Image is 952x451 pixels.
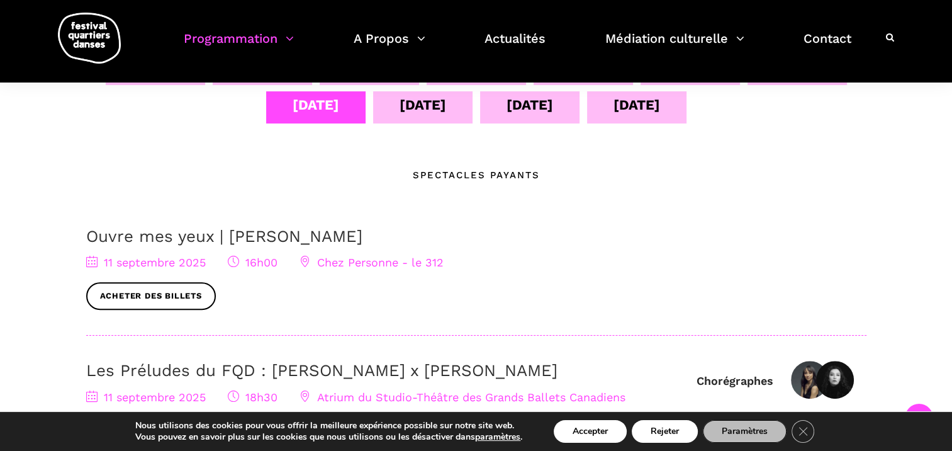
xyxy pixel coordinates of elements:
[475,431,520,443] button: paramètres
[135,431,522,443] p: Vous pouvez en savoir plus sur les cookies que nous utilisons ou les désactiver dans .
[228,256,277,269] span: 16h00
[86,361,557,380] a: Les Préludes du FQD : [PERSON_NAME] x [PERSON_NAME]
[228,391,277,404] span: 18h30
[400,94,446,116] div: [DATE]
[86,391,206,404] span: 11 septembre 2025
[413,168,540,183] div: Spectacles Payants
[804,28,851,65] a: Contact
[605,28,744,65] a: Médiation culturelle
[792,420,814,443] button: Close GDPR Cookie Banner
[135,420,522,431] p: Nous utilisons des cookies pour vous offrir la meilleure expérience possible sur notre site web.
[86,256,206,269] span: 11 septembre 2025
[816,361,854,399] img: Elahe Moonesi
[507,94,553,116] div: [DATE]
[300,391,625,404] span: Atrium du Studio-Théâtre des Grands Ballets Canadiens
[484,28,546,65] a: Actualités
[791,361,829,399] img: Janelle Hacault
[632,420,698,443] button: Rejeter
[184,28,294,65] a: Programmation
[554,420,627,443] button: Accepter
[354,28,425,65] a: A Propos
[613,94,660,116] div: [DATE]
[697,374,773,388] div: Chorégraphes
[86,227,362,246] a: Ouvre mes yeux | [PERSON_NAME]
[293,94,339,116] div: [DATE]
[86,282,216,311] a: Acheter des billets
[300,256,444,269] span: Chez Personne - le 312
[58,13,121,64] img: logo-fqd-med
[703,420,787,443] button: Paramètres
